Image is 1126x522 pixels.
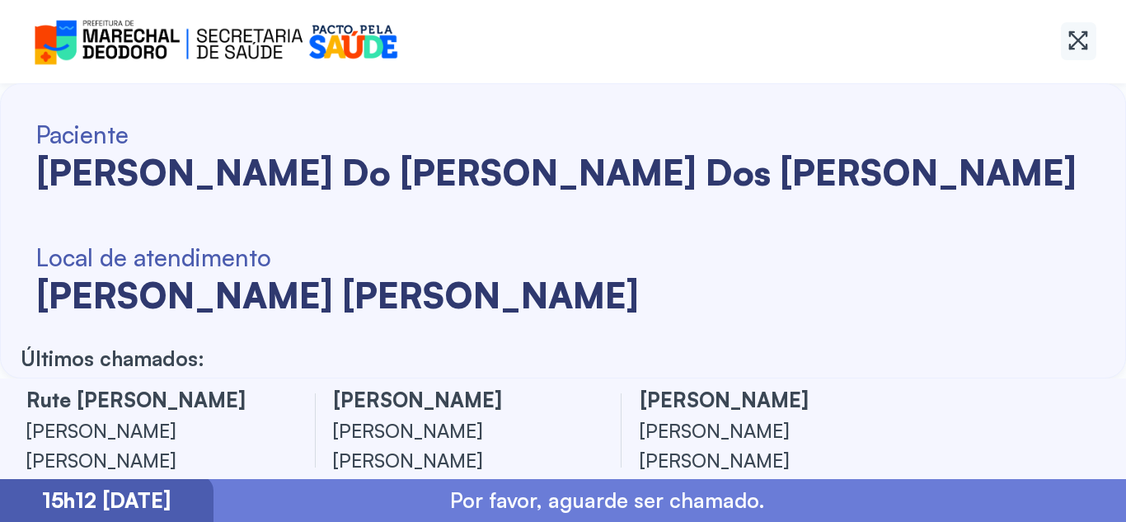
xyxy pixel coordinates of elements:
h6: Paciente [36,120,1101,149]
h3: [PERSON_NAME] [333,385,585,415]
h2: [PERSON_NAME] do [PERSON_NAME] dos [PERSON_NAME] [36,149,1101,194]
div: [PERSON_NAME] [PERSON_NAME] [26,416,279,476]
img: Logotipo do estabelecimento [30,16,404,67]
div: [PERSON_NAME] [PERSON_NAME] [333,416,585,476]
h3: rute [PERSON_NAME] [26,385,279,415]
h2: [PERSON_NAME] [PERSON_NAME] [36,272,1101,317]
h6: Local de atendimento [36,242,1101,272]
p: Últimos chamados: [21,346,204,372]
div: [PERSON_NAME] [PERSON_NAME] [640,416,892,476]
h3: [PERSON_NAME] [640,385,892,415]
